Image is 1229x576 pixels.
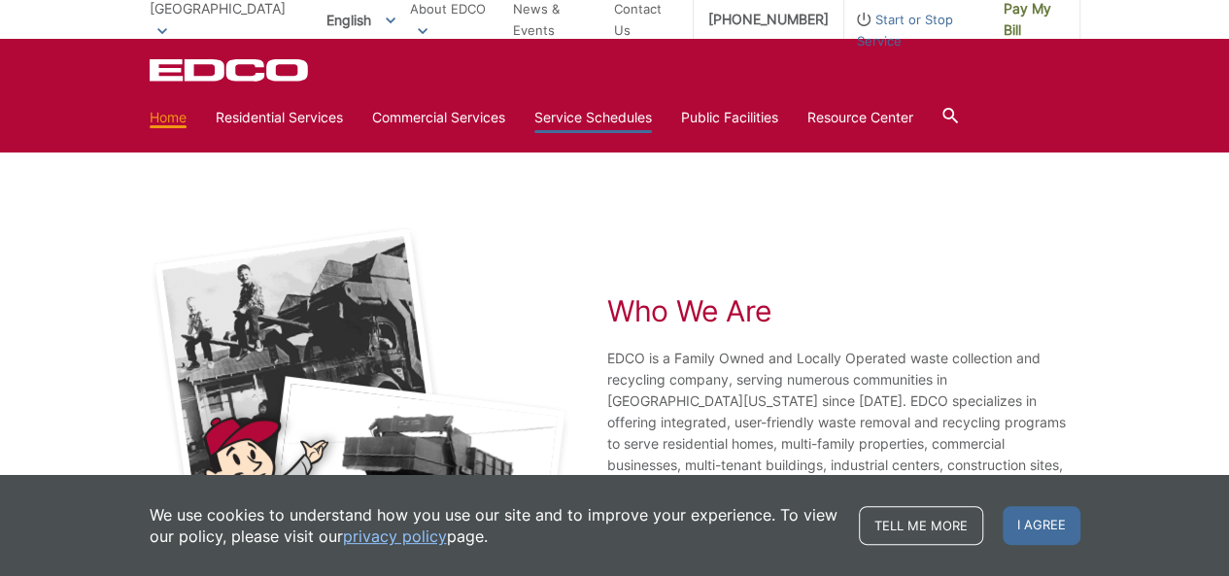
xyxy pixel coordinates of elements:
[681,107,778,128] a: Public Facilities
[150,504,839,547] p: We use cookies to understand how you use our site and to improve your experience. To view our pol...
[859,506,983,545] a: Tell me more
[534,107,652,128] a: Service Schedules
[150,58,311,82] a: EDCD logo. Return to the homepage.
[607,348,1080,497] p: EDCO is a Family Owned and Locally Operated waste collection and recycling company, serving numer...
[607,293,1080,328] h2: Who We Are
[807,107,913,128] a: Resource Center
[216,107,343,128] a: Residential Services
[312,4,410,36] span: English
[372,107,505,128] a: Commercial Services
[1003,506,1080,545] span: I agree
[150,107,187,128] a: Home
[343,525,447,547] a: privacy policy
